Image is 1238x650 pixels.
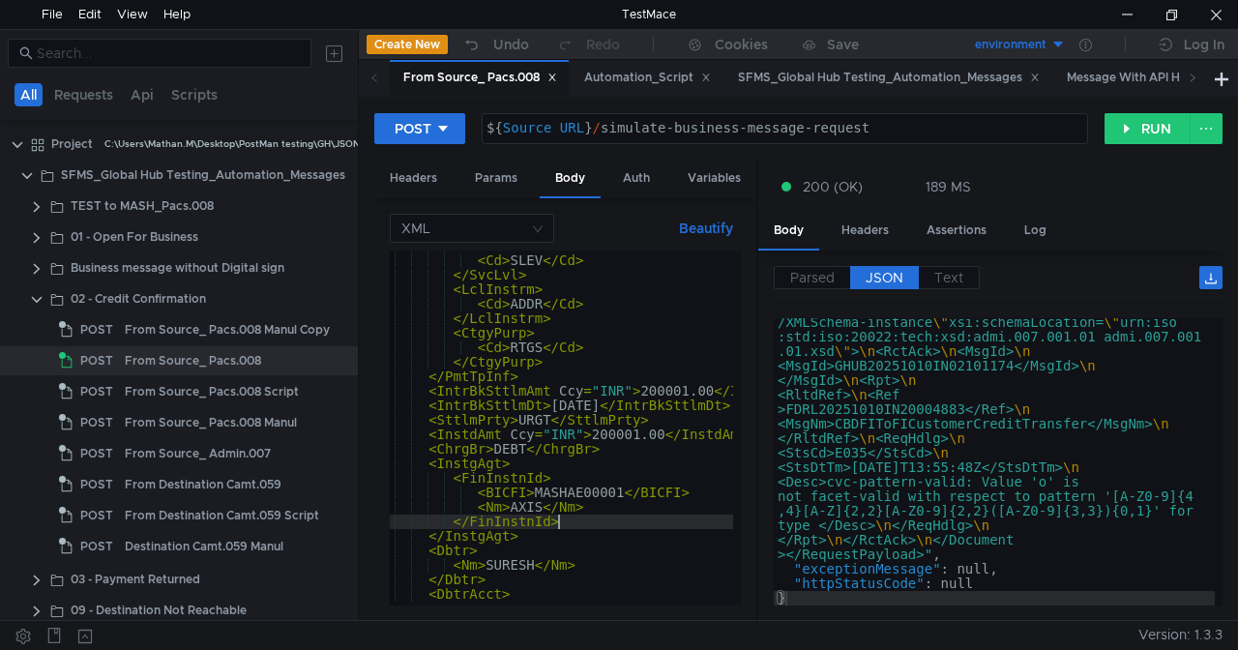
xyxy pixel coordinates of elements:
[71,222,198,251] div: 01 - Open For Business
[540,161,601,198] div: Body
[826,213,904,249] div: Headers
[1105,113,1191,144] button: RUN
[586,33,620,56] div: Redo
[15,83,43,106] button: All
[866,269,903,286] span: JSON
[80,501,113,530] span: POST
[803,176,863,197] span: 200 (OK)
[61,161,345,190] div: SFMS_Global Hub Testing_Automation_Messages
[374,113,465,144] button: POST
[715,33,768,56] div: Cookies
[125,408,297,437] div: From Source_ Pacs.008 Manul
[104,130,462,159] div: C:\Users\Mathan.M\Desktop\PostMan testing\GH\JSON File\TestMace\Project
[125,501,319,530] div: From Destination Camt.059 Script
[584,68,711,88] div: Automation_Script
[71,284,206,313] div: 02 - Credit Confirmation
[71,253,284,282] div: Business message without Digital sign
[827,38,859,51] div: Save
[80,346,113,375] span: POST
[1184,33,1224,56] div: Log In
[71,565,200,594] div: 03 - Payment Returned
[911,213,1002,249] div: Assertions
[367,35,448,54] button: Create New
[71,596,247,625] div: 09 - Destination Not Reachable
[125,83,160,106] button: Api
[48,83,119,106] button: Requests
[738,68,1040,88] div: SFMS_Global Hub Testing_Automation_Messages
[125,346,261,375] div: From Source_ Pacs.008
[80,470,113,499] span: POST
[493,33,529,56] div: Undo
[374,161,453,196] div: Headers
[926,178,971,195] div: 189 MS
[165,83,223,106] button: Scripts
[459,161,533,196] div: Params
[80,408,113,437] span: POST
[671,217,741,240] button: Beautify
[403,68,557,88] div: From Source_ Pacs.008
[125,439,271,468] div: From Source_ Admin.007
[1138,621,1223,649] span: Version: 1.3.3
[1009,213,1062,249] div: Log
[934,269,963,286] span: Text
[758,213,819,251] div: Body
[672,161,756,196] div: Variables
[125,470,281,499] div: From Destination Camt.059
[80,532,113,561] span: POST
[448,30,543,59] button: Undo
[607,161,665,196] div: Auth
[37,43,300,64] input: Search...
[125,315,330,344] div: From Source_ Pacs.008 Manul Copy
[975,36,1046,54] div: environment
[80,377,113,406] span: POST
[71,192,214,221] div: TEST to MASH_Pacs.008
[125,377,299,406] div: From Source_ Pacs.008 Script
[931,29,1066,60] button: environment
[80,439,113,468] span: POST
[395,118,431,139] div: POST
[790,269,835,286] span: Parsed
[51,130,93,159] div: Project
[1067,68,1230,88] div: Message With API Header
[80,315,113,344] span: POST
[125,532,283,561] div: Destination Camt.059 Manul
[543,30,634,59] button: Redo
